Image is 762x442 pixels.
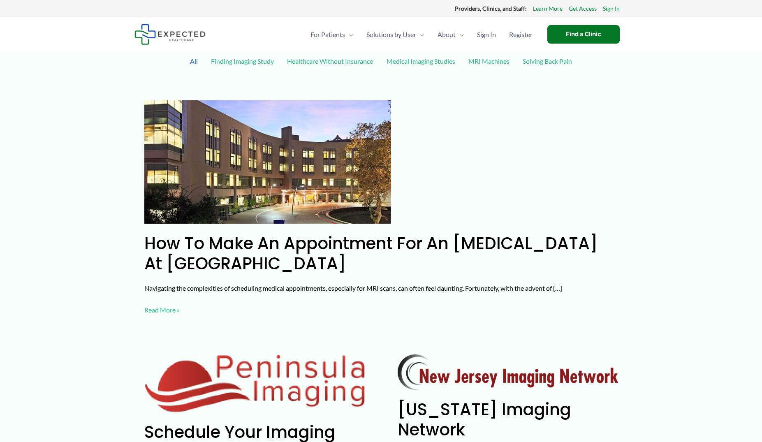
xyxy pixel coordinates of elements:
a: How to Make an Appointment for an [MEDICAL_DATA] at [GEOGRAPHIC_DATA] [144,232,598,275]
span: Solutions by User [366,20,416,49]
a: Get Access [569,3,597,14]
a: Learn More [533,3,563,14]
a: Medical Imaging Studies [382,54,459,68]
strong: Providers, Clinics, and Staff: [455,5,527,12]
a: Healthcare Without Insurance [283,54,377,68]
a: Read More » [144,304,180,316]
a: Register [503,20,539,49]
a: Read: Schedule Your Imaging Appointment with Peninsula Imaging Through Expected Healthcare [144,379,365,386]
img: New Jersey Imaging Network Logo by RadNet [398,354,618,390]
a: MRI Machines [464,54,514,68]
a: Solving Back Pain [519,54,576,68]
p: Navigating the complexities of scheduling medical appointments, especially for MRI scans, can oft... [144,282,618,294]
a: Read: How to Make an Appointment for an MRI at Camino Real [144,157,391,165]
div: Post Filters [134,51,628,90]
a: Finding Imaging Study [207,54,278,68]
a: AboutMenu Toggle [431,20,470,49]
a: Sign In [470,20,503,49]
nav: Primary Site Navigation [304,20,539,49]
span: About [438,20,456,49]
img: How to Make an Appointment for an MRI at Camino Real [144,100,391,224]
a: Find a Clinic [547,25,620,44]
span: Menu Toggle [345,20,353,49]
span: Sign In [477,20,496,49]
span: For Patients [310,20,345,49]
a: Solutions by UserMenu Toggle [360,20,431,49]
span: Register [509,20,533,49]
span: Menu Toggle [456,20,464,49]
a: For PatientsMenu Toggle [304,20,360,49]
a: [US_STATE] Imaging Network [398,398,571,441]
a: All [186,54,202,68]
a: Read: New Jersey Imaging Network [398,367,618,375]
span: Menu Toggle [416,20,424,49]
img: Expected Healthcare Logo - side, dark font, small [134,24,206,45]
img: Peninsula Imaging Salisbury via Expected Healthcare [144,354,365,413]
a: Sign In [603,3,620,14]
